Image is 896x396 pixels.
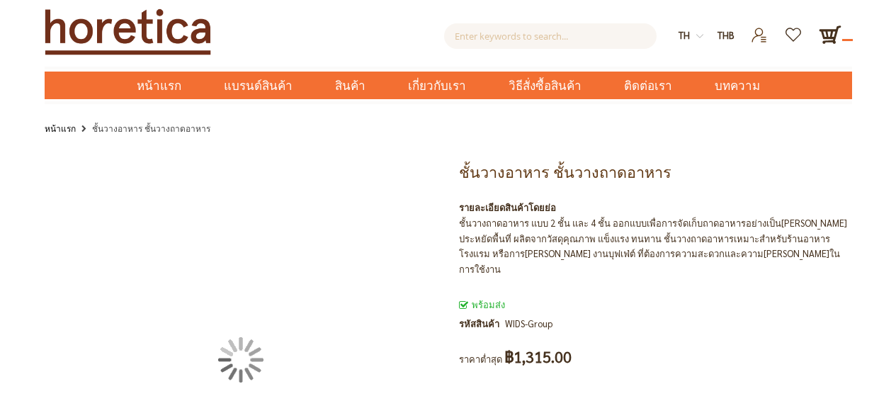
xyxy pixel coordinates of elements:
span: สินค้า [335,72,365,101]
strong: รหัสสินค้า [459,316,505,332]
span: หน้าแรก [137,77,181,95]
li: ชั้นวางอาหาร ชั้นวางถาดอาหาร [78,120,210,138]
span: ราคาต่ำสุด [459,353,502,365]
a: เข้าสู่ระบบ [742,23,777,35]
img: dropdown-icon.svg [696,33,703,40]
a: แบรนด์สินค้า [203,72,314,99]
span: th [679,29,690,41]
span: THB [718,29,735,41]
a: เกี่ยวกับเรา [387,72,487,99]
a: วิธีสั่งซื้อสินค้า [487,72,603,99]
span: พร้อมส่ง [459,298,505,310]
a: ติดต่อเรา [603,72,693,99]
span: วิธีสั่งซื้อสินค้า [509,72,582,101]
span: ฿1,315.00 [504,349,572,365]
span: บทความ [715,72,760,101]
span: ติดต่อเรา [624,72,672,101]
strong: รายละเอียดสินค้าโดยย่อ [459,201,556,213]
a: บทความ [693,72,781,99]
a: หน้าแรก [45,120,76,136]
img: Horetica.com [45,9,211,55]
a: สินค้า [314,72,387,99]
div: สถานะของสินค้า [459,297,852,312]
a: หน้าแรก [115,72,203,99]
span: เกี่ยวกับเรา [408,72,466,101]
a: รายการโปรด [777,23,812,35]
div: WIDS-Group [505,316,552,332]
img: กำลังโหลด... [218,337,263,383]
span: แบรนด์สินค้า [224,72,293,101]
div: ชั้นวางถาดอาหาร แบบ 2 ชั้น และ 4 ชั้น ออกแบบเพื่อการจัดเก็บถาดอาหารอย่างเป็น[PERSON_NAME] ประหยัด... [459,215,852,276]
span: ชั้นวางอาหาร ชั้นวางถาดอาหาร [459,161,671,184]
